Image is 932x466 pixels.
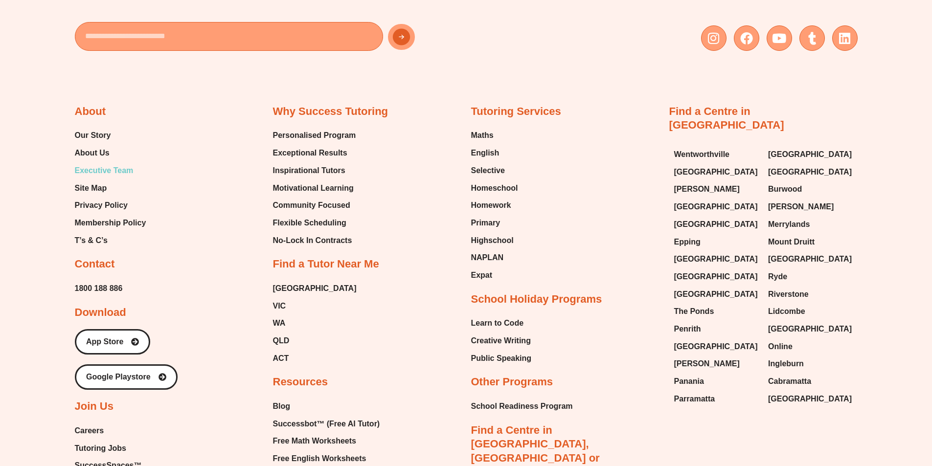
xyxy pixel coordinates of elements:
[273,434,356,448] span: Free Math Worksheets
[273,434,390,448] a: Free Math Worksheets
[768,217,853,232] a: Merrylands
[674,304,759,319] a: The Ponds
[674,147,759,162] a: Wentworthville
[768,322,852,336] span: [GEOGRAPHIC_DATA]
[471,128,494,143] span: Maths
[471,351,532,366] a: Public Speaking
[75,181,146,196] a: Site Map
[273,351,289,366] span: ACT
[674,200,758,214] span: [GEOGRAPHIC_DATA]
[674,165,758,179] span: [GEOGRAPHIC_DATA]
[674,269,758,284] span: [GEOGRAPHIC_DATA]
[471,216,518,230] a: Primary
[674,287,759,302] a: [GEOGRAPHIC_DATA]
[75,128,146,143] a: Our Story
[273,417,390,431] a: Successbot™ (Free AI Tutor)
[768,356,804,371] span: Ingleburn
[273,417,380,431] span: Successbot™ (Free AI Tutor)
[273,281,357,296] a: [GEOGRAPHIC_DATA]
[75,181,107,196] span: Site Map
[75,216,146,230] a: Membership Policy
[273,216,346,230] span: Flexible Scheduling
[75,423,159,438] a: Careers
[471,163,518,178] a: Selective
[75,128,111,143] span: Our Story
[768,392,852,406] span: [GEOGRAPHIC_DATA]
[768,304,805,319] span: Lidcombe
[75,329,150,355] a: App Store
[768,217,810,232] span: Merrylands
[768,339,853,354] a: Online
[75,198,146,213] a: Privacy Policy
[674,304,714,319] span: The Ponds
[768,322,853,336] a: [GEOGRAPHIC_DATA]
[273,128,356,143] a: Personalised Program
[768,252,853,266] a: [GEOGRAPHIC_DATA]
[674,356,759,371] a: [PERSON_NAME]
[75,105,106,119] h2: About
[768,235,853,249] a: Mount Druitt
[768,165,852,179] span: [GEOGRAPHIC_DATA]
[75,441,126,456] span: Tutoring Jobs
[471,198,511,213] span: Homework
[768,182,802,197] span: Burwood
[273,451,366,466] span: Free English Worksheets
[273,299,286,313] span: VIC
[471,181,518,196] a: Homeschool
[273,233,352,248] span: No-Lock In Contracts
[768,252,852,266] span: [GEOGRAPHIC_DATA]
[674,339,758,354] span: [GEOGRAPHIC_DATA]
[75,22,461,56] form: New Form
[273,181,354,196] span: Motivational Learning
[471,128,518,143] a: Maths
[273,351,357,366] a: ACT
[769,355,932,466] div: Chat Widget
[471,292,602,307] h2: School Holiday Programs
[273,146,356,160] a: Exceptional Results
[768,200,853,214] a: [PERSON_NAME]
[75,233,108,248] span: T’s & C’s
[273,233,356,248] a: No-Lock In Contracts
[75,163,146,178] a: Executive Team
[75,257,115,271] h2: Contact
[273,257,379,271] h2: Find a Tutor Near Me
[674,322,701,336] span: Penrith
[273,333,357,348] a: QLD
[75,146,146,160] a: About Us
[768,269,853,284] a: Ryde
[75,233,146,248] a: T’s & C’s
[674,235,701,249] span: Epping
[471,399,573,414] a: School Readiness Program
[674,235,759,249] a: Epping
[273,316,357,331] a: WA
[674,252,758,266] span: [GEOGRAPHIC_DATA]
[674,392,759,406] a: Parramatta
[471,198,518,213] a: Homework
[768,269,787,284] span: Ryde
[471,146,500,160] span: English
[471,333,531,348] span: Creative Writing
[674,182,759,197] a: [PERSON_NAME]
[273,316,286,331] span: WA
[768,147,852,162] span: [GEOGRAPHIC_DATA]
[768,235,815,249] span: Mount Druitt
[75,306,126,320] h2: Download
[273,399,291,414] span: Blog
[471,268,518,283] a: Expat
[75,441,159,456] a: Tutoring Jobs
[273,163,356,178] a: Inspirational Tutors
[75,198,128,213] span: Privacy Policy
[273,451,390,466] a: Free English Worksheets
[674,200,759,214] a: [GEOGRAPHIC_DATA]
[674,287,758,302] span: [GEOGRAPHIC_DATA]
[674,269,759,284] a: [GEOGRAPHIC_DATA]
[273,198,356,213] a: Community Focused
[86,338,123,346] span: App Store
[86,373,151,381] span: Google Playstore
[768,339,793,354] span: Online
[471,233,518,248] a: Highschool
[273,146,347,160] span: Exceptional Results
